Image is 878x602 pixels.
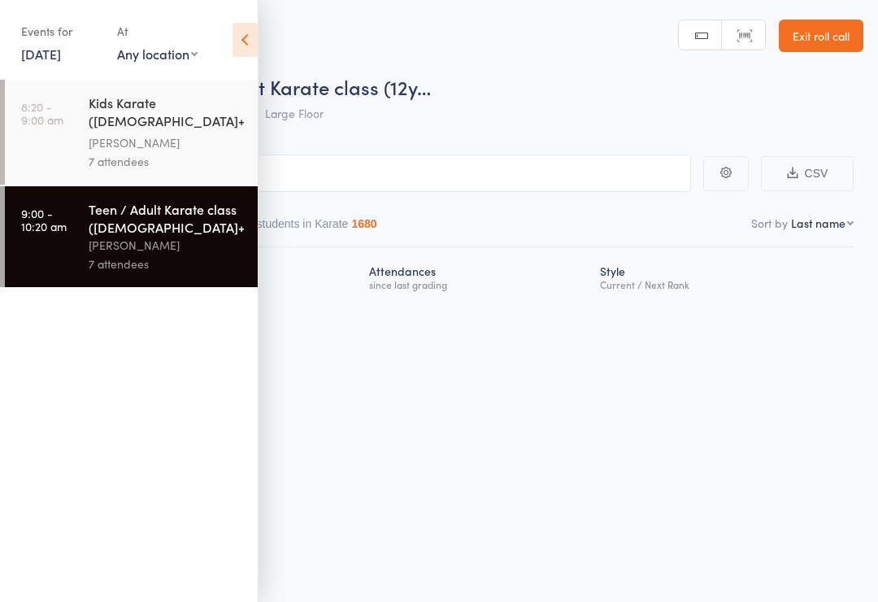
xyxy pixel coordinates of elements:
div: Last name [791,215,845,231]
div: [PERSON_NAME] [89,133,244,152]
div: 7 attendees [89,152,244,171]
a: [DATE] [21,45,61,63]
div: [PERSON_NAME] [89,236,244,255]
div: At [117,18,198,45]
div: Kids Karate ([DEMOGRAPHIC_DATA]+) White belt to Black belt [89,94,244,133]
div: Current / Next Rank [600,279,847,290]
input: Search by name [24,155,691,192]
div: Events for [21,18,101,45]
time: 9:00 - 10:20 am [21,207,67,233]
a: 8:20 -9:00 amKids Karate ([DEMOGRAPHIC_DATA]+) White belt to Black belt[PERSON_NAME]7 attendees [5,80,258,185]
button: CSV [761,156,854,191]
a: 9:00 -10:20 amTeen / Adult Karate class ([DEMOGRAPHIC_DATA]+)[PERSON_NAME]7 attendees [5,186,258,287]
span: Large Floor [265,105,324,121]
div: 1680 [351,217,376,230]
div: 7 attendees [89,255,244,273]
a: Exit roll call [779,20,863,52]
time: 8:20 - 9:00 am [21,100,63,126]
div: Membership [160,255,363,298]
div: Style [593,255,854,298]
span: Teen / Adult Karate class (12y… [159,73,431,100]
div: Teen / Adult Karate class ([DEMOGRAPHIC_DATA]+) [89,200,244,236]
button: Other students in Karate1680 [225,209,377,246]
div: since last grading [369,279,587,290]
div: Atten­dances [363,255,593,298]
label: Sort by [751,215,788,231]
div: Any location [117,45,198,63]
